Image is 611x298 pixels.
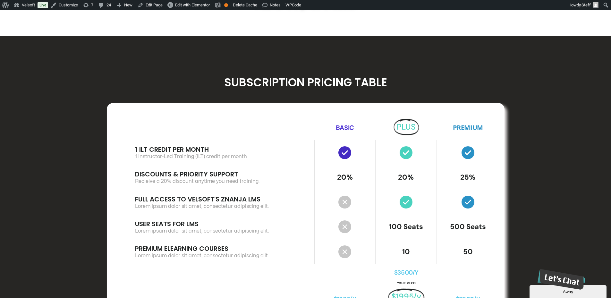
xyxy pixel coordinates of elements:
p: 25% [437,174,499,181]
p: 50 [437,248,499,255]
span: Plus for the price of Basic. [255,0,356,11]
p: Lorem ipsum dolor sit amet, consectetur adipiscing elit. [135,203,294,209]
p: Lorem ipsum dolor sit amet, consectetur adipiscing elit. [135,253,294,259]
p: Lorem ipsum dolor sit amet, consectetur adipiscing elit. [135,228,294,234]
p: 10 [376,248,437,255]
div: YOUR PRICE: [397,281,416,285]
a: Live [38,2,48,8]
span: Edit with Elementor [175,3,210,7]
span: Steff [581,3,591,7]
span: PLUS [397,122,416,132]
iframe: chat widget [530,284,608,298]
div: OK [224,3,228,7]
img: Chat attention grabber [3,3,52,23]
div: Basic [314,124,376,132]
p: 100 Seats [376,223,437,230]
h2: User seats for lms [135,220,294,228]
h2: Full access to Velsoft's Znanja LMS [135,195,294,203]
h2: Discounts & Priority Support [135,170,294,178]
iframe: chat widget [535,266,585,292]
p: Recieive a 20% discount anytime you need training. [135,178,294,184]
p: 500 Seats [437,223,499,230]
span: 1 Instructor-Led Training (ILT) credit per month [135,154,247,159]
h2: 1 ILT Credit per month [135,145,294,154]
h2: Subscription Pricing Table [107,75,505,90]
div: Premium [437,124,499,132]
h2: Premium elearning courses [135,244,294,253]
div: $3500/Y [394,269,419,277]
p: 20% [376,174,437,181]
p: 20% [315,174,375,181]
